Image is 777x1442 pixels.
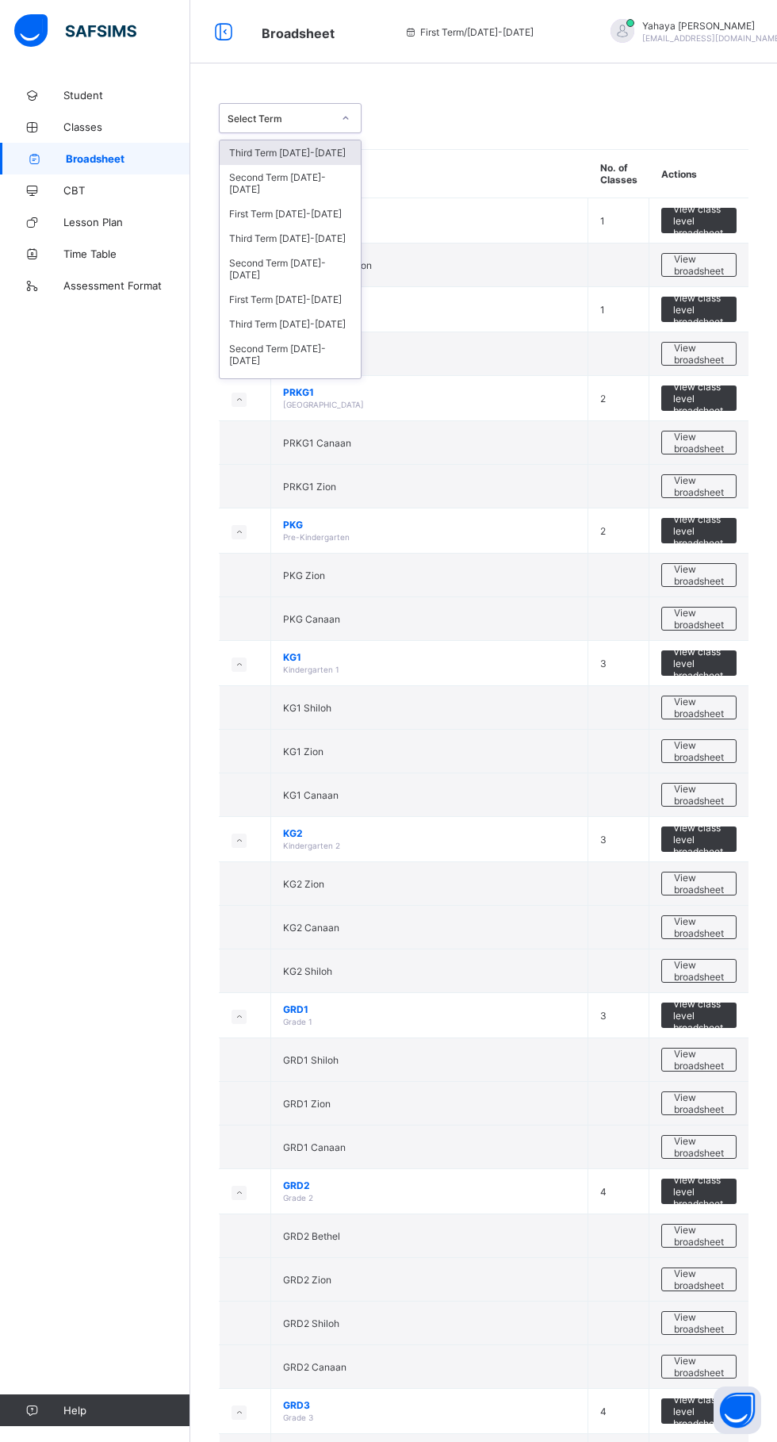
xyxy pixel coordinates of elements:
span: GRD2 Bethel [283,1230,340,1242]
span: View broadsheet [674,1048,724,1072]
span: GRD1 Shiloh [283,1054,339,1066]
span: View class level broadsheet [673,1394,725,1429]
span: View broadsheet [674,1224,724,1248]
span: KG1 Shiloh [283,702,331,714]
a: View broadsheet [661,431,737,443]
a: View broadsheet [661,739,737,751]
span: View class level broadsheet [673,381,725,416]
span: View broadsheet [674,474,724,498]
a: View class level broadsheet [661,385,737,397]
a: View class level broadsheet [661,650,737,662]
a: View broadsheet [661,1048,737,1060]
span: PRKG1 Zion [283,481,336,493]
a: View class level broadsheet [661,1398,737,1410]
span: View broadsheet [674,696,724,719]
span: 1 [600,304,605,316]
a: View class level broadsheet [661,1003,737,1014]
span: View broadsheet [674,872,724,895]
span: View broadsheet [674,1268,724,1291]
span: 1 [600,215,605,227]
a: View broadsheet [661,253,737,265]
span: Help [63,1404,189,1417]
span: CBT [63,184,190,197]
span: Classes [63,121,190,133]
button: Open asap [714,1386,761,1434]
span: Assessment Format [63,279,190,292]
a: View class level broadsheet [661,518,737,530]
span: GRD2 [283,1179,576,1191]
span: View class level broadsheet [673,292,725,328]
span: View broadsheet [674,1135,724,1159]
a: View class level broadsheet [661,297,737,309]
span: Grade 1 [283,1017,312,1026]
span: View broadsheet [674,783,724,807]
div: Select Term [228,113,332,125]
a: View broadsheet [661,1268,737,1279]
span: 3 [600,834,607,846]
span: Broadsheet [262,25,335,41]
a: View broadsheet [661,959,737,971]
span: View broadsheet [674,915,724,939]
span: KG2 Zion [283,878,324,890]
span: GRD2 Shiloh [283,1317,339,1329]
span: session/term information [404,26,534,38]
span: View broadsheet [674,1311,724,1335]
span: 3 [600,658,607,669]
span: KG2 [283,827,576,839]
span: PKG Zion [283,570,325,581]
a: View class level broadsheet [661,1179,737,1191]
div: Second Term [DATE]-[DATE] [220,165,361,201]
span: GRD1 Canaan [283,1141,346,1153]
a: View class level broadsheet [661,208,737,220]
th: No. of Classes [588,150,649,198]
a: View broadsheet [661,563,737,575]
span: View broadsheet [674,607,724,631]
span: GRD2 Zion [283,1274,331,1286]
span: 2 [600,393,606,405]
span: KG1 [283,651,576,663]
span: View class level broadsheet [673,513,725,549]
a: View broadsheet [661,342,737,354]
span: RECE [283,297,576,309]
a: View broadsheet [661,915,737,927]
span: View class level broadsheet [673,822,725,857]
a: View broadsheet [661,696,737,708]
span: View broadsheet [674,739,724,763]
div: Third Term [DATE]-[DATE] [220,226,361,251]
div: First Term [DATE]-[DATE] [220,201,361,226]
div: First Term [DATE]-[DATE] [220,287,361,312]
th: Actions [649,150,749,198]
div: Third Term [DATE]-[DATE] [220,140,361,165]
span: Lesson Plan [63,216,190,228]
span: View broadsheet [674,959,724,983]
span: CRE/REC [283,209,576,221]
span: PKG [283,519,576,531]
span: View broadsheet [674,1091,724,1115]
a: View broadsheet [661,1355,737,1367]
a: View broadsheet [661,607,737,619]
span: GRD1 Zion [283,1098,331,1110]
a: View broadsheet [661,1224,737,1236]
span: KG2 Shiloh [283,965,332,977]
img: safsims [14,14,136,48]
span: Pre-Kindergarten [283,532,350,542]
span: View class level broadsheet [673,998,725,1034]
div: Second Term [DATE]-[DATE] [220,251,361,287]
a: View broadsheet [661,1091,737,1103]
span: Student [63,89,190,102]
a: View class level broadsheet [661,826,737,838]
span: Broadsheet [66,152,190,165]
span: Kindergarten 2 [283,841,340,850]
span: View broadsheet [674,563,724,587]
span: 3 [600,1010,607,1022]
span: 2 [600,525,606,537]
a: View broadsheet [661,1311,737,1323]
a: View broadsheet [661,872,737,884]
span: Time Table [63,247,190,260]
span: Kindergarten 1 [283,665,339,674]
span: KG1 Canaan [283,789,339,801]
span: KG2 Canaan [283,922,339,934]
a: View broadsheet [661,783,737,795]
span: View broadsheet [674,253,724,277]
div: Second Term [DATE]-[DATE] [220,336,361,373]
